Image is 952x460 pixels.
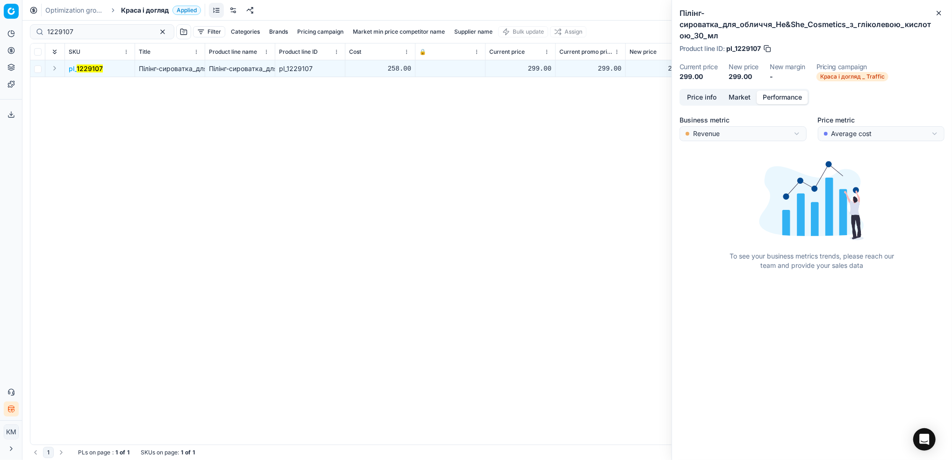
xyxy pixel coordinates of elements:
div: Open Intercom Messenger [913,428,936,451]
span: Current promo price [559,48,612,56]
div: pl_1229107 [279,64,341,73]
span: Cost [349,48,361,56]
span: КM [4,425,18,439]
button: Expand [49,63,60,74]
dt: Current price [680,64,717,70]
h2: Пілінг-сироватка_для_обличчя_He&She_Cosmetics_з_гліколевою_кислотою_30_мл [680,7,945,41]
button: Categories [227,26,264,37]
span: Current price [489,48,525,56]
dd: - [770,72,805,81]
div: To see your business metrics trends, please reach our team and provide your sales data [723,252,902,270]
input: Search by SKU or title [47,27,150,36]
div: 258.00 [349,64,411,73]
nav: pagination [30,447,67,458]
div: 299.00 [630,64,692,73]
div: : [78,449,129,456]
span: New price [630,48,657,56]
img: No data [752,149,873,246]
span: Product line ID [279,48,318,56]
button: Market min price competitor name [349,26,449,37]
span: Product line name [209,48,257,56]
span: 🔒 [419,48,426,56]
strong: of [185,449,191,456]
dd: 299.00 [729,72,759,81]
span: SKU [69,48,80,56]
button: Price info [681,91,723,104]
button: Performance [757,91,808,104]
button: Go to previous page [30,447,41,458]
span: Краса і догляд [121,6,169,15]
span: Краса і догляд _ Traffic [816,72,888,81]
button: Bulk update [498,26,548,37]
button: pl_1229107 [69,64,103,73]
button: Market [723,91,757,104]
dt: New price [729,64,759,70]
button: Filter [193,26,225,37]
span: pl_ [69,64,103,73]
button: Supplier name [451,26,496,37]
dt: New margin [770,64,805,70]
button: Assign [550,26,587,37]
strong: of [120,449,125,456]
strong: 1 [127,449,129,456]
button: Go to next page [56,447,67,458]
div: Пілінг-сироватка_для_обличчя_He&She_Cosmetics_з_гліколевою_кислотою_30_мл [209,64,271,73]
div: 299.00 [489,64,551,73]
button: 1 [43,447,54,458]
span: Пілінг-сироватка_для_обличчя_He&She_Cosmetics_з_гліколевою_кислотою_30_мл [139,65,399,72]
label: Price metric [818,117,945,123]
span: pl_1229107 [726,44,761,53]
span: Краса і доглядApplied [121,6,201,15]
span: Product line ID : [680,45,724,52]
dd: 299.00 [680,72,717,81]
button: Brands [265,26,292,37]
strong: 1 [193,449,195,456]
span: SKUs on page : [141,449,179,456]
strong: 1 [181,449,183,456]
span: Applied [172,6,201,15]
label: Business metric [680,117,807,123]
nav: breadcrumb [45,6,201,15]
button: КM [4,424,19,439]
span: Title [139,48,150,56]
dt: Pricing campaign [816,64,888,70]
span: PLs on page [78,449,110,456]
button: Expand all [49,46,60,57]
mark: 1229107 [77,65,103,72]
strong: 1 [115,449,118,456]
a: Optimization groups [45,6,105,15]
div: 299.00 [559,64,622,73]
button: Pricing campaign [293,26,347,37]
